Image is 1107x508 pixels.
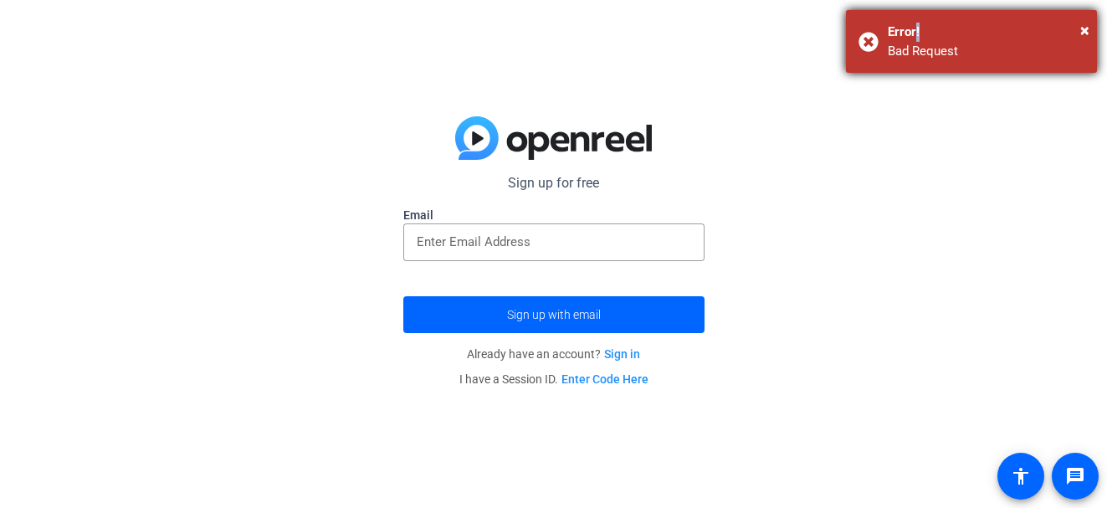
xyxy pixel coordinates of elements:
img: blue-gradient.svg [455,116,652,160]
input: Enter Email Address [417,232,691,252]
p: Sign up for free [403,173,705,193]
span: × [1080,20,1089,40]
div: Bad Request [888,42,1084,61]
div: Error! [888,23,1084,42]
button: Close [1080,18,1089,43]
a: Enter Code Here [561,372,648,386]
mat-icon: accessibility [1011,466,1031,486]
mat-icon: message [1065,466,1085,486]
span: Already have an account? [467,347,640,361]
button: Sign up with email [403,296,705,333]
a: Sign in [604,347,640,361]
span: I have a Session ID. [459,372,648,386]
label: Email [403,207,705,223]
